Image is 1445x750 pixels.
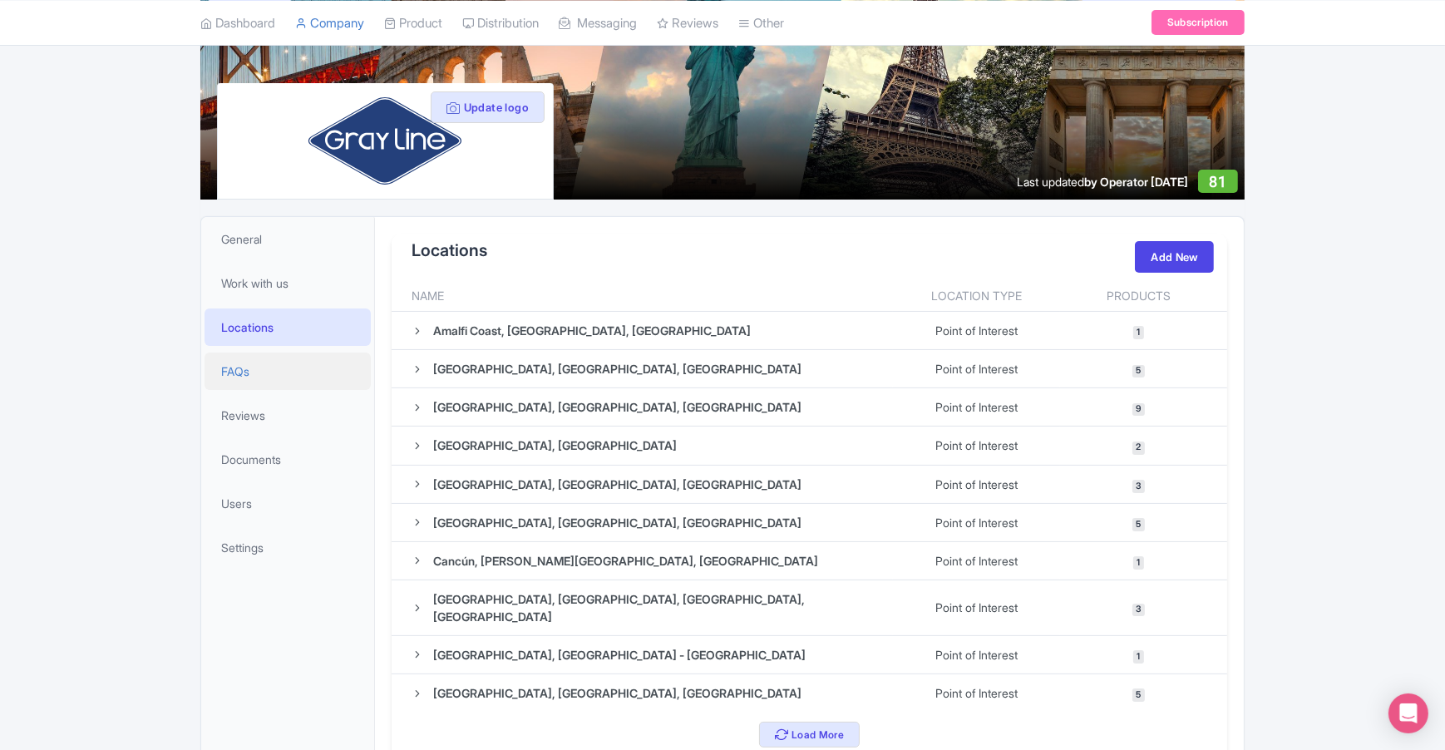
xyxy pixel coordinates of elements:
img: er9ncjk0itozkqwdeuio.svg [251,96,519,185]
td: Point of Interest [893,503,1060,541]
span: 3 [1132,480,1144,493]
td: Point of Interest [893,312,1060,350]
span: 5 [1132,365,1144,378]
td: Point of Interest [893,541,1060,580]
th: Name [392,280,893,312]
a: Reviews [205,397,371,434]
a: Subscription [1152,10,1245,35]
span: 3 [1132,604,1144,617]
span: by Operator [DATE] [1084,175,1188,189]
a: Users [205,485,371,522]
div: Open Intercom Messenger [1388,693,1428,733]
th: Location Type [893,280,1060,312]
th: Products [1060,280,1227,312]
h3: Locations [412,240,487,260]
div: [GEOGRAPHIC_DATA], [GEOGRAPHIC_DATA], [GEOGRAPHIC_DATA] [433,684,801,702]
td: Point of Interest [893,465,1060,503]
div: [GEOGRAPHIC_DATA], [GEOGRAPHIC_DATA] [433,437,677,454]
div: Amalfi Coast, [GEOGRAPHIC_DATA], [GEOGRAPHIC_DATA] [433,322,751,339]
span: Settings [221,539,264,556]
span: 5 [1132,518,1144,531]
span: 2 [1132,442,1144,455]
div: [GEOGRAPHIC_DATA], [GEOGRAPHIC_DATA], [GEOGRAPHIC_DATA] [433,360,801,377]
span: Users [221,495,252,512]
span: 81 [1209,173,1226,190]
td: Point of Interest [893,635,1060,674]
a: General [205,220,371,258]
span: 1 [1133,650,1143,664]
td: Point of Interest [893,674,1060,713]
span: Work with us [221,274,289,292]
div: [GEOGRAPHIC_DATA], [GEOGRAPHIC_DATA] - [GEOGRAPHIC_DATA] [433,646,806,664]
span: Locations [221,318,274,336]
div: [GEOGRAPHIC_DATA], [GEOGRAPHIC_DATA], [GEOGRAPHIC_DATA], [GEOGRAPHIC_DATA] [433,590,883,625]
div: [GEOGRAPHIC_DATA], [GEOGRAPHIC_DATA], [GEOGRAPHIC_DATA] [433,514,801,531]
td: Point of Interest [893,350,1060,388]
td: Point of Interest [893,580,1060,635]
a: FAQs [205,353,371,390]
span: General [221,230,262,248]
div: Cancún, [PERSON_NAME][GEOGRAPHIC_DATA], [GEOGRAPHIC_DATA] [433,552,818,570]
span: 1 [1133,326,1143,339]
a: Documents [205,441,371,478]
a: Add New [1135,241,1214,273]
div: [GEOGRAPHIC_DATA], [GEOGRAPHIC_DATA], [GEOGRAPHIC_DATA] [433,476,801,493]
a: Work with us [205,264,371,302]
button: Load More [759,722,861,748]
span: FAQs [221,363,249,380]
span: 5 [1132,688,1144,702]
td: Point of Interest [893,388,1060,427]
div: Last updated [1017,173,1188,190]
span: Documents [221,451,281,468]
td: Point of Interest [893,427,1060,465]
button: Update logo [431,91,545,123]
span: 9 [1132,403,1144,417]
span: Reviews [221,407,265,424]
a: Settings [205,529,371,566]
a: Locations [205,308,371,346]
div: [GEOGRAPHIC_DATA], [GEOGRAPHIC_DATA], [GEOGRAPHIC_DATA] [433,398,801,416]
span: 1 [1133,556,1143,570]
